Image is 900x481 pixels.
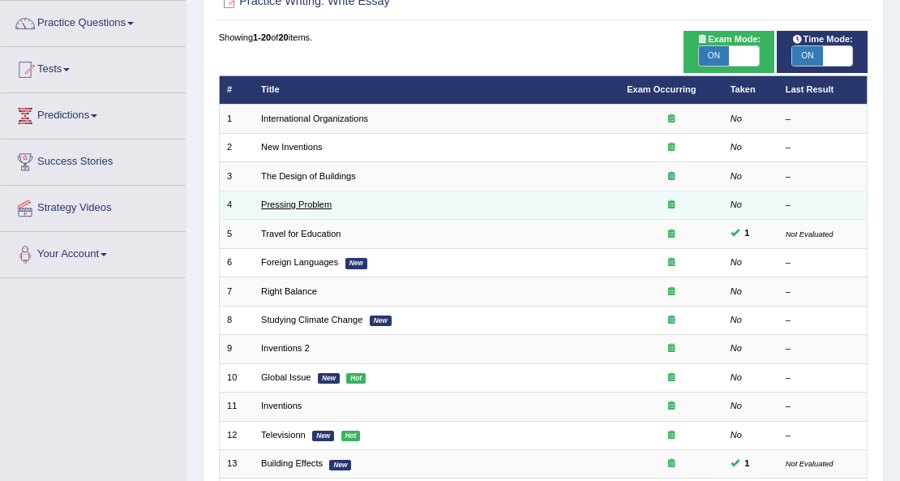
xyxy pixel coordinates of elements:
div: Exam occurring question [627,113,715,126]
div: – [786,113,859,126]
em: No [731,257,742,267]
em: Hot [341,431,361,441]
a: The Design of Buildings [261,171,356,181]
th: Taken [722,75,778,104]
th: Last Result [778,75,868,104]
td: 5 [219,220,254,248]
td: 10 [219,363,254,392]
span: Exam Mode: [692,32,766,47]
b: 20 [278,32,288,42]
td: 12 [219,421,254,449]
span: You can still take this question [739,226,755,241]
em: New [318,373,340,384]
a: Tests [1,47,186,88]
td: 9 [219,335,254,363]
a: Travel for Education [261,229,341,238]
div: – [786,314,859,327]
div: Exam occurring question [627,199,715,212]
a: Pressing Problem [261,200,332,209]
a: Predictions [1,93,186,134]
a: International Organizations [261,114,368,123]
div: Exam occurring question [627,256,715,269]
a: Studying Climate Change [261,315,362,324]
a: Global Issue [261,372,311,382]
small: Not Evaluated [786,459,834,468]
a: New Inventions [261,142,323,152]
a: Exam Occurring [627,84,696,94]
em: New [329,460,351,470]
td: 2 [219,133,254,161]
div: – [786,400,859,413]
a: Building Effects [261,458,323,468]
div: – [786,342,859,355]
em: New [312,431,334,441]
a: Practice Questions [1,1,186,41]
div: Showing of items. [219,31,868,44]
em: No [731,286,742,296]
div: Exam occurring question [627,342,715,355]
div: Exam occurring question [627,228,715,241]
em: New [345,258,367,268]
a: Televisionn [261,430,306,440]
div: Exam occurring question [627,400,715,413]
td: 6 [219,248,254,277]
td: 1 [219,105,254,133]
div: – [786,256,859,269]
td: 4 [219,191,254,219]
a: Foreign Languages [261,257,338,267]
em: No [731,430,742,440]
div: – [786,170,859,183]
div: Exam occurring question [627,371,715,384]
em: Hot [346,373,366,384]
span: You can still take this question [739,457,755,471]
th: Title [254,75,619,104]
small: Not Evaluated [786,230,834,238]
b: 1-20 [253,32,271,42]
span: ON [699,46,729,66]
a: Success Stories [1,140,186,180]
em: No [731,114,742,123]
em: No [731,315,742,324]
td: 7 [219,277,254,306]
div: – [786,141,859,154]
div: Exam occurring question [627,141,715,154]
a: Your Account [1,232,186,273]
span: Time Mode: [786,32,858,47]
div: – [786,286,859,298]
em: No [731,142,742,152]
em: No [731,200,742,209]
em: No [731,372,742,382]
a: Strategy Videos [1,186,186,226]
td: 8 [219,306,254,334]
div: Exam occurring question [627,429,715,442]
em: No [731,343,742,353]
div: Exam occurring question [627,286,715,298]
span: ON [792,46,822,66]
div: – [786,199,859,212]
td: 13 [219,450,254,479]
td: 3 [219,162,254,191]
td: 11 [219,393,254,421]
th: # [219,75,254,104]
em: New [370,316,392,326]
em: No [731,401,742,410]
div: Show exams occurring in exams [684,31,774,73]
a: Inventions [261,401,302,410]
a: Inventions 2 [261,343,310,353]
div: – [786,371,859,384]
em: No [731,171,742,181]
div: – [786,429,859,442]
div: Exam occurring question [627,170,715,183]
a: Right Balance [261,286,317,296]
div: Exam occurring question [627,457,715,470]
div: Exam occurring question [627,314,715,327]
